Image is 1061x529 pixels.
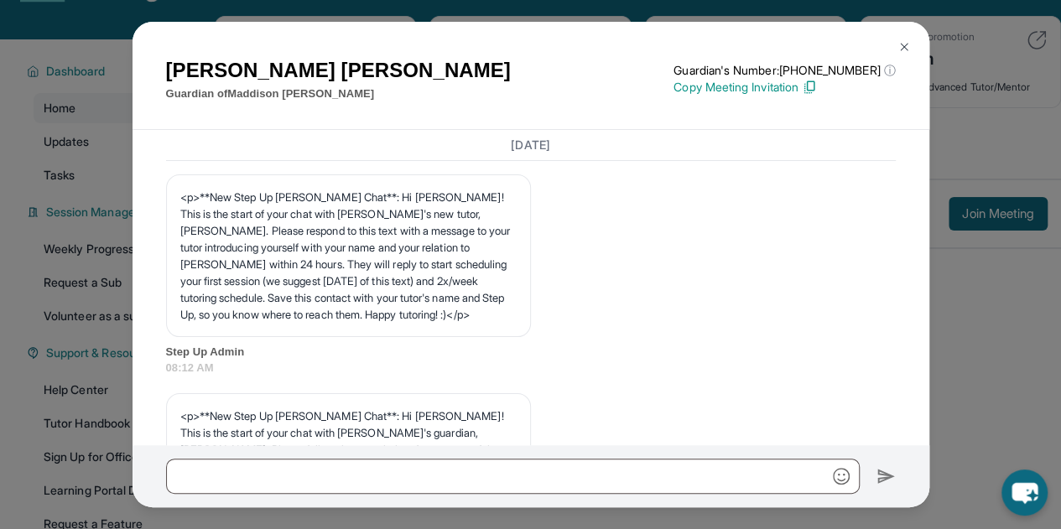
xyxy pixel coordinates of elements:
[883,62,895,79] span: ⓘ
[166,344,896,360] span: Step Up Admin
[674,62,895,79] p: Guardian's Number: [PHONE_NUMBER]
[802,80,817,95] img: Copy Icon
[166,137,896,153] h3: [DATE]
[166,55,511,86] h1: [PERSON_NAME] [PERSON_NAME]
[180,189,517,323] p: <p>**New Step Up [PERSON_NAME] Chat**: Hi [PERSON_NAME]! This is the start of your chat with [PER...
[897,40,911,54] img: Close Icon
[674,79,895,96] p: Copy Meeting Invitation
[833,468,850,485] img: Emoji
[166,360,896,376] span: 08:12 AM
[1001,469,1048,516] button: chat-button
[166,86,511,102] p: Guardian of Maddison [PERSON_NAME]
[876,466,896,486] img: Send icon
